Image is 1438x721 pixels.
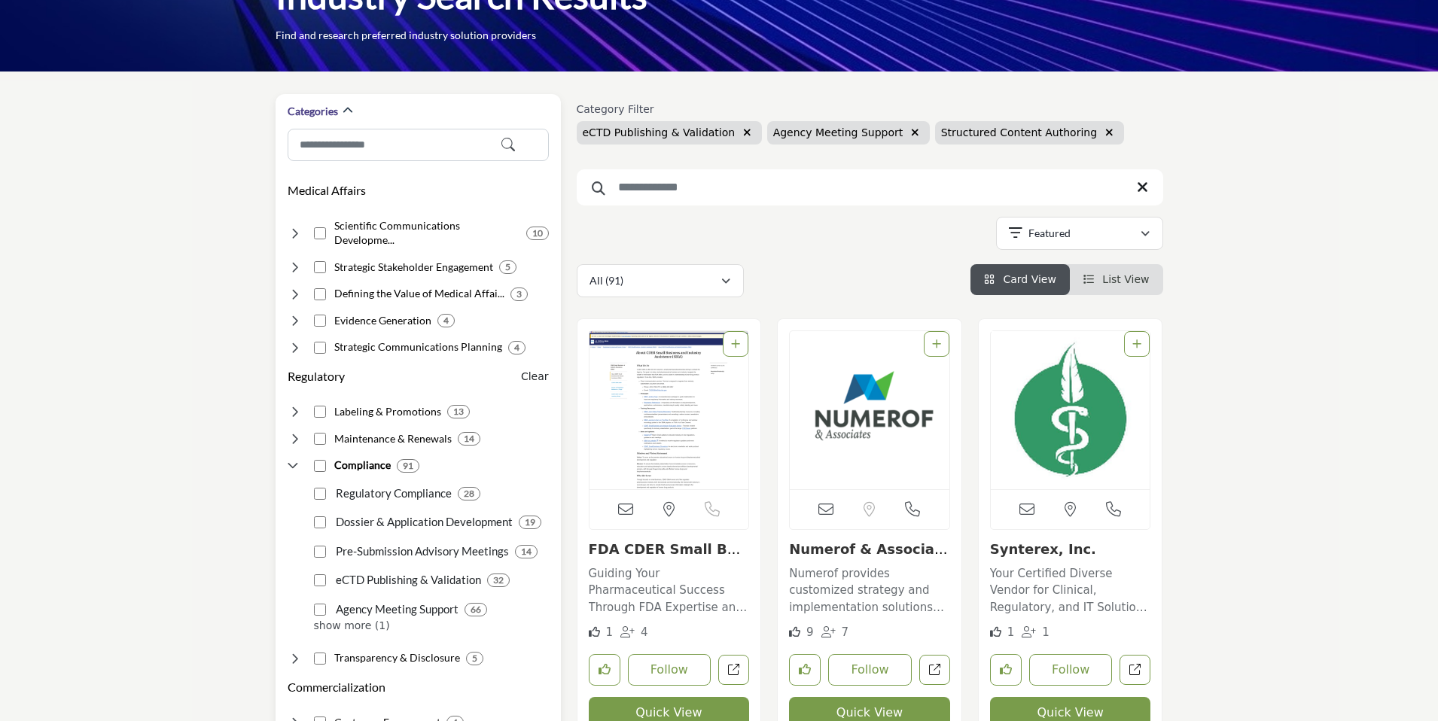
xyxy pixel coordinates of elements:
[991,331,1150,489] a: Open Listing in new tab
[331,513,513,531] p: Dossier & Application Development: Assembling registration dossiers requesting market authorization.
[718,655,749,686] a: Open fdasbia in new tab
[458,487,480,500] div: 28 Results For Regulatory Compliance
[314,516,326,528] input: Select Dossier & Application Development checkbox
[589,626,600,637] i: Like
[932,338,941,350] a: Add To List
[314,460,326,472] input: Select Compliance checkbox
[590,331,749,489] a: Open Listing in new tab
[990,654,1022,686] button: Like listing
[990,561,1151,616] a: Your Certified Diverse Vendor for Clinical, Regulatory, and IT Solutions Synterex is a woman-owne...
[842,625,849,639] span: 7
[334,404,441,419] h4: Labeling & Promotions: Determining safe product use specifications and claims.
[288,678,385,696] button: Commercialization
[288,129,549,161] input: Search Category
[990,565,1151,616] p: Your Certified Diverse Vendor for Clinical, Regulatory, and IT Solutions Synterex is a woman-owne...
[589,541,750,558] h3: FDA CDER Small Business and Industry Assistance (SBIA)
[288,181,366,199] button: Medical Affairs
[583,126,736,138] span: eCTD Publishing & Validation
[731,338,740,350] a: Add To List
[288,367,345,385] button: Regulatory
[789,541,950,573] a: Numerof & Associates...
[789,654,821,686] button: Like listing
[314,261,326,273] input: Select Strategic Stakeholder Engagement checkbox
[990,541,1096,557] a: Synterex, Inc.
[919,655,950,686] a: Open numerof in new tab
[331,543,509,560] p: Pre-Submission Advisory Meetings: Obtaining agency input on development programs through advisory...
[458,432,480,446] div: 14 Results For Maintenance & Renewals
[508,341,526,354] div: 4 Results For Strategic Communications Planning
[1070,264,1163,295] li: List View
[1120,655,1150,686] a: Open synterex-inc in new tab
[314,574,326,586] input: Select eCTD Publishing & Validation checkbox
[521,369,549,385] buton: Clear
[334,260,493,275] h4: Strategic Stakeholder Engagement: Interacting with key opinion leaders and advocacy partners.
[519,516,541,529] div: 19 Results For Dossier & Application Development
[789,626,800,637] i: Likes
[334,431,452,446] h4: Maintenance & Renewals: Maintaining marketing authorizations and safety reporting.
[990,626,1001,637] i: Like
[516,289,522,300] b: 3
[453,406,464,417] b: 13
[331,571,481,589] p: eCTD Publishing & Validation: Publishing structured product applications electronically.
[1102,273,1149,285] span: List View
[314,406,326,418] input: Select Labeling & Promotions checkbox
[990,541,1151,558] h3: Synterex, Inc.
[628,654,711,686] button: Follow
[314,433,326,445] input: Select Maintenance & Renewals checkbox
[331,601,459,618] p: Agency Meeting Support: Preparing sponsors for participating in agency interactions.
[276,28,536,43] p: Find and research preferred industry solution providers
[472,653,477,664] b: 5
[334,286,504,301] h4: Defining the Value of Medical Affairs
[577,169,1163,205] input: Search Keyword
[590,273,623,288] p: All (91)
[466,652,483,665] div: 5 Results For Transparency & Disclosure
[1132,338,1141,350] a: Add To List
[314,653,326,665] input: Select Transparency & Disclosure checkbox
[641,625,648,639] span: 4
[1042,625,1050,639] span: 1
[521,546,532,557] b: 14
[499,260,516,274] div: 5 Results For Strategic Stakeholder Engagement
[590,331,749,489] img: FDA CDER Small Business and Industry Assistance (SBIA)
[314,488,326,500] input: Select Regulatory Compliance checkbox
[1003,273,1056,285] span: Card View
[577,103,1124,116] h6: Category Filter
[464,434,474,444] b: 14
[464,488,474,499] b: 28
[605,625,613,639] span: 1
[1029,654,1113,686] button: Follow
[789,561,950,616] a: Numerof provides customized strategy and implementation solutions for market access, medical affa...
[589,565,750,616] p: Guiding Your Pharmaceutical Success Through FDA Expertise and Support The organization operates a...
[1028,226,1071,241] p: Featured
[525,517,535,528] b: 19
[620,624,648,641] div: Followers
[789,565,950,616] p: Numerof provides customized strategy and implementation solutions for market access, medical affa...
[443,315,449,326] b: 4
[789,541,950,558] h3: Numerof & Associates
[403,461,413,471] b: 91
[828,654,912,686] button: Follow
[526,227,549,240] div: 10 Results For Scientific Communications Development
[334,218,520,248] h4: Scientific Communications Development: Creating scientific content showcasing clinical evidence.
[314,342,326,354] input: Select Strategic Communications Planning checkbox
[790,331,949,489] a: Open Listing in new tab
[589,561,750,616] a: Guiding Your Pharmaceutical Success Through FDA Expertise and Support The organization operates a...
[397,459,419,473] div: 91 Results For Compliance
[806,625,814,639] span: 9
[589,541,745,573] a: FDA CDER Small Busin...
[334,458,391,473] h4: Compliance: Local and global regulatory compliance.
[314,604,326,616] input: Select Agency Meeting Support checkbox
[314,288,326,300] input: Select Defining the Value of Medical Affairs checkbox
[984,273,1056,285] a: View Card
[314,618,549,634] p: show more (1)
[1083,273,1150,285] a: View List
[471,604,481,615] b: 66
[589,654,620,686] button: Like listing
[790,331,949,489] img: Numerof & Associates
[821,624,849,641] div: Followers
[1007,625,1015,639] span: 1
[505,262,510,272] b: 5
[288,104,338,119] h2: Categories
